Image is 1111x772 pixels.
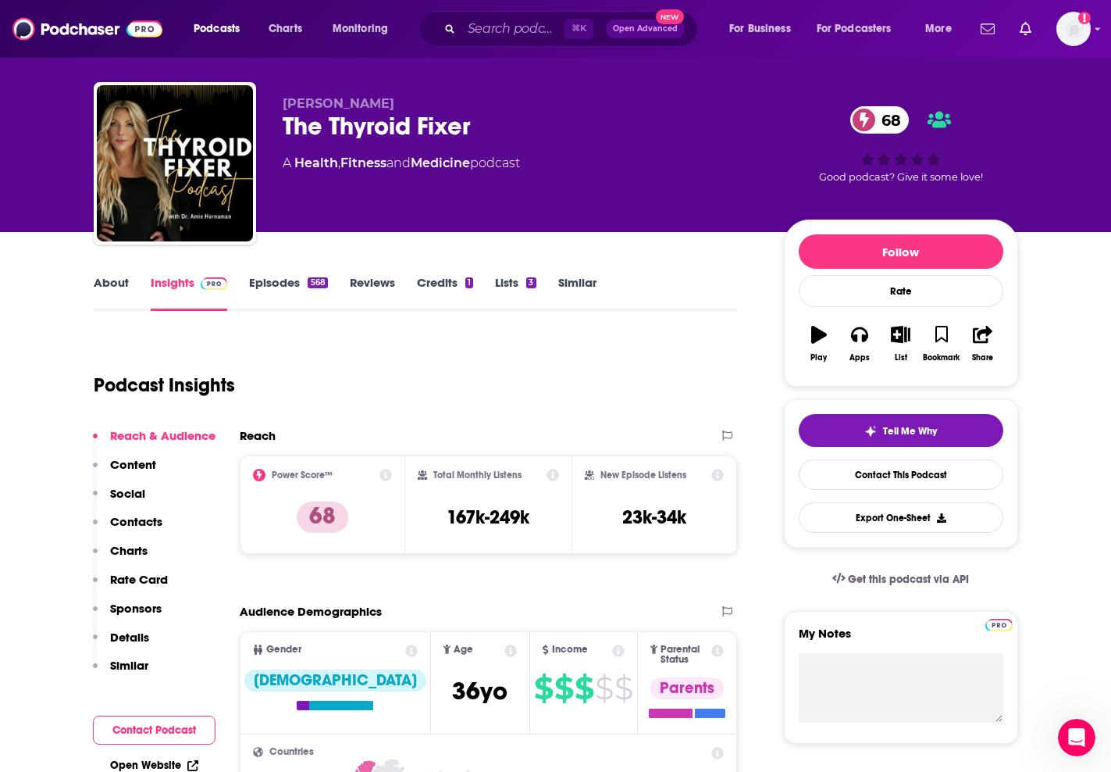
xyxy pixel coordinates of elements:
button: Share [962,316,1002,372]
div: [DEMOGRAPHIC_DATA] [244,670,426,692]
div: Rate [799,275,1003,307]
button: Play [799,316,839,372]
img: Podchaser - Follow, Share and Rate Podcasts [12,14,162,44]
span: More [925,18,952,40]
div: Parents [650,677,724,699]
button: open menu [183,16,260,41]
label: My Notes [799,626,1003,653]
span: ⌘ K [564,19,593,39]
div: Bookmark [923,353,960,363]
h2: New Episode Listens [600,470,686,481]
p: Reach & Audience [110,428,215,443]
a: InsightsPodchaser Pro [151,275,228,311]
a: About [94,275,129,311]
h2: Reach [240,428,276,443]
a: Credits1 [417,275,473,311]
a: Health [294,155,338,170]
span: Monitoring [333,18,388,40]
div: Share [972,353,993,363]
span: $ [575,676,593,701]
button: open menu [914,16,971,41]
span: Countries [269,747,314,757]
a: Pro website [985,617,1013,631]
h2: Total Monthly Listens [433,470,522,481]
span: Gender [266,645,301,655]
a: Fitness [340,155,386,170]
button: Export One-Sheet [799,502,1003,533]
svg: Add a profile image [1078,12,1091,24]
p: Sponsors [110,601,162,616]
img: User Profile [1056,12,1091,46]
button: Bookmark [921,316,962,372]
div: 68Good podcast? Give it some love! [784,96,1018,193]
p: Contacts [110,514,162,529]
a: Show notifications dropdown [1013,16,1038,42]
button: Apps [839,316,880,372]
a: Get this podcast via API [820,560,982,599]
p: Rate Card [110,572,168,587]
button: open menu [322,16,408,41]
span: $ [554,676,573,701]
span: $ [595,676,613,701]
button: Rate Card [93,572,168,601]
div: Search podcasts, credits, & more... [433,11,713,47]
button: Social [93,486,145,515]
a: 68 [850,106,909,134]
span: Income [552,645,588,655]
button: Details [93,630,149,659]
p: Charts [110,543,148,558]
p: 68 [297,502,348,533]
span: Parental Status [661,645,709,665]
span: Open Advanced [613,25,678,33]
span: 36 yo [452,676,507,706]
span: Podcasts [194,18,240,40]
p: Similar [110,658,148,673]
a: Episodes568 [249,275,327,311]
button: Open AdvancedNew [606,20,685,38]
button: Show profile menu [1056,12,1091,46]
span: Charts [269,18,302,40]
a: Medicine [411,155,470,170]
button: Similar [93,658,148,687]
span: Tell Me Why [883,425,937,438]
span: [PERSON_NAME] [283,96,394,111]
button: Contacts [93,514,162,543]
img: Podchaser Pro [985,619,1013,631]
img: Podchaser Pro [201,277,228,290]
span: For Business [729,18,791,40]
p: Social [110,486,145,501]
div: List [895,353,907,363]
button: Sponsors [93,601,162,630]
span: Age [454,645,473,655]
button: open menu [807,16,914,41]
div: A podcast [283,154,520,173]
span: Good podcast? Give it some love! [819,171,983,183]
button: open menu [718,16,810,41]
button: Contact Podcast [93,716,215,745]
img: tell me why sparkle [864,425,877,438]
span: For Podcasters [817,18,892,40]
span: $ [534,676,553,701]
h3: 23k-34k [622,506,686,529]
a: Reviews [350,275,395,311]
p: Content [110,457,156,472]
button: tell me why sparkleTell Me Why [799,414,1003,447]
div: 1 [465,277,473,288]
div: 568 [308,277,327,288]
input: Search podcasts, credits, & more... [461,16,564,41]
div: Play [810,353,827,363]
img: The Thyroid Fixer [97,85,253,241]
h2: Power Score™ [272,470,333,481]
div: Apps [849,353,870,363]
a: Show notifications dropdown [974,16,1001,42]
h3: 167k-249k [447,506,529,529]
iframe: Intercom live chat [1058,719,1095,756]
a: Similar [558,275,596,311]
button: Follow [799,234,1003,269]
button: Reach & Audience [93,428,215,457]
h1: Podcast Insights [94,373,235,397]
a: Charts [258,16,312,41]
span: and [386,155,411,170]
